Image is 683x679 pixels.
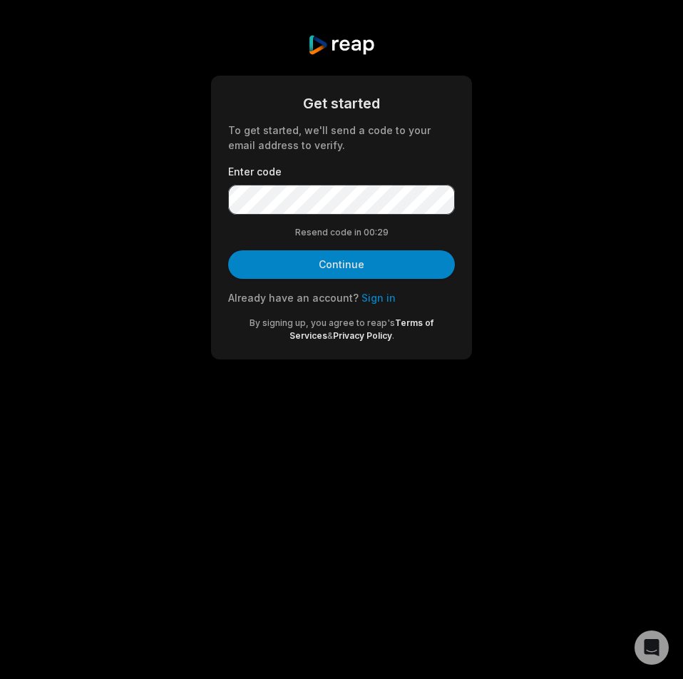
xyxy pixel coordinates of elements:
span: . [392,330,394,341]
div: To get started, we'll send a code to your email address to verify. [228,123,455,153]
span: By signing up, you agree to reap's [250,317,395,328]
span: Already have an account? [228,292,359,304]
div: Get started [228,93,455,114]
span: & [327,330,333,341]
img: reap [307,34,375,56]
div: Open Intercom Messenger [635,630,669,665]
a: Terms of Services [289,317,434,341]
span: 29 [377,226,389,239]
button: Continue [228,250,455,279]
div: Resend code in 00: [228,226,455,239]
a: Sign in [361,292,396,304]
label: Enter code [228,164,455,179]
a: Privacy Policy [333,330,392,341]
